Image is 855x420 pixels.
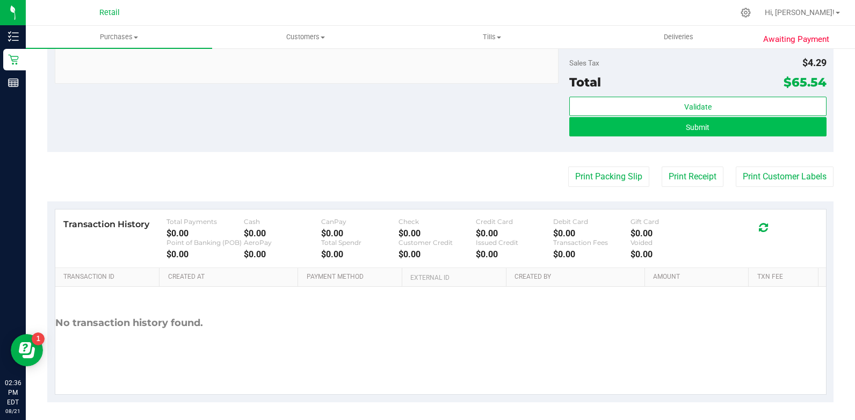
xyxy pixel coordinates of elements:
[476,249,553,259] div: $0.00
[631,228,708,238] div: $0.00
[684,103,712,111] span: Validate
[321,238,398,247] div: Total Spendr
[166,249,244,259] div: $0.00
[784,75,827,90] span: $65.54
[212,26,398,48] a: Customers
[476,238,553,247] div: Issued Credit
[649,32,708,42] span: Deliveries
[55,287,203,359] div: No transaction history found.
[26,32,212,42] span: Purchases
[99,8,120,17] span: Retail
[569,75,601,90] span: Total
[168,273,294,281] a: Created At
[63,273,155,281] a: Transaction ID
[739,8,752,18] div: Manage settings
[321,218,398,226] div: CanPay
[553,218,631,226] div: Debit Card
[8,31,19,42] inline-svg: Inventory
[321,249,398,259] div: $0.00
[26,26,212,48] a: Purchases
[244,218,321,226] div: Cash
[307,273,398,281] a: Payment Method
[5,378,21,407] p: 02:36 PM EDT
[757,273,814,281] a: Txn Fee
[569,59,599,67] span: Sales Tax
[400,32,585,42] span: Tills
[32,332,45,345] iframe: Resource center unread badge
[244,238,321,247] div: AeroPay
[321,228,398,238] div: $0.00
[553,238,631,247] div: Transaction Fees
[398,228,476,238] div: $0.00
[568,166,649,187] button: Print Packing Slip
[631,249,708,259] div: $0.00
[398,238,476,247] div: Customer Credit
[765,8,835,17] span: Hi, [PERSON_NAME]!
[8,54,19,65] inline-svg: Retail
[515,273,641,281] a: Created By
[736,166,834,187] button: Print Customer Labels
[244,249,321,259] div: $0.00
[569,117,827,136] button: Submit
[476,228,553,238] div: $0.00
[166,218,244,226] div: Total Payments
[399,26,585,48] a: Tills
[802,57,827,68] span: $4.29
[166,238,244,247] div: Point of Banking (POB)
[213,32,398,42] span: Customers
[398,218,476,226] div: Check
[585,26,772,48] a: Deliveries
[662,166,723,187] button: Print Receipt
[5,407,21,415] p: 08/21
[166,228,244,238] div: $0.00
[553,228,631,238] div: $0.00
[476,218,553,226] div: Credit Card
[686,123,709,132] span: Submit
[631,218,708,226] div: Gift Card
[8,77,19,88] inline-svg: Reports
[631,238,708,247] div: Voided
[11,334,43,366] iframe: Resource center
[398,249,476,259] div: $0.00
[244,228,321,238] div: $0.00
[569,97,827,116] button: Validate
[653,273,744,281] a: Amount
[402,268,506,287] th: External ID
[553,249,631,259] div: $0.00
[763,33,829,46] span: Awaiting Payment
